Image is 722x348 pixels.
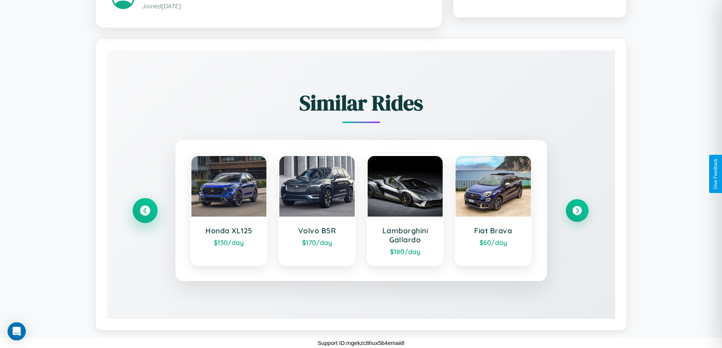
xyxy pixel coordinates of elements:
[279,155,356,266] a: Volvo B5R$170/day
[191,155,268,266] a: Honda XL125$130/day
[287,226,347,235] h3: Volvo B5R
[134,88,589,117] h2: Similar Rides
[142,1,426,12] p: Joined [DATE]
[367,155,444,266] a: Lamborghini Gallardo$180/day
[375,226,435,244] h3: Lamborghini Gallardo
[287,238,347,247] div: $ 170 /day
[455,155,532,266] a: Fiat Brava$60/day
[8,322,26,340] div: Open Intercom Messenger
[375,247,435,256] div: $ 180 /day
[199,226,259,235] h3: Honda XL125
[318,338,404,348] p: Support ID: mgekzc8hux5b4emaii8
[199,238,259,247] div: $ 130 /day
[463,226,523,235] h3: Fiat Brava
[463,238,523,247] div: $ 60 /day
[713,159,718,189] div: Give Feedback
